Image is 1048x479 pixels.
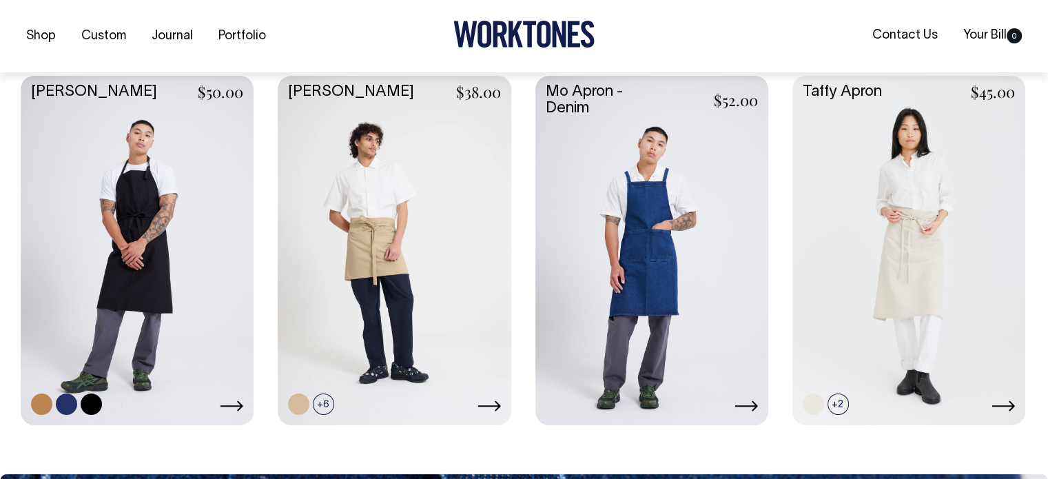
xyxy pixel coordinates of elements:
[146,25,198,48] a: Journal
[867,24,943,47] a: Contact Us
[313,394,334,415] span: +6
[76,25,132,48] a: Custom
[21,25,61,48] a: Shop
[828,394,849,415] span: +2
[1007,28,1022,43] span: 0
[958,24,1027,47] a: Your Bill0
[213,25,271,48] a: Portfolio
